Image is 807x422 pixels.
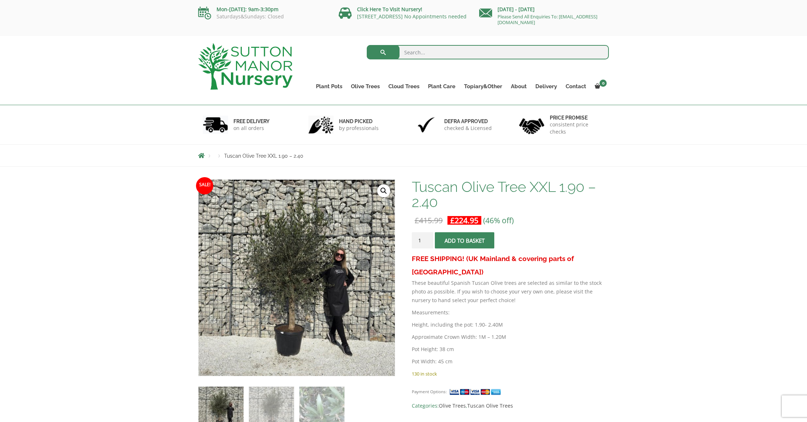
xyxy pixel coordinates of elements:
[435,232,494,248] button: Add to basket
[412,357,609,366] p: Pot Width: 45 cm
[550,115,605,121] h6: Price promise
[412,179,609,210] h1: Tuscan Olive Tree XXL 1.90 – 2.40
[196,177,213,194] span: Sale!
[561,81,590,91] a: Contact
[450,215,478,225] bdi: 224.95
[384,81,424,91] a: Cloud Trees
[412,252,609,279] h3: FREE SHIPPING! (UK Mainland & covering parts of [GEOGRAPHIC_DATA])
[199,180,395,376] img: Tuscan Olive Tree XXL 1.90 - 2.40 - us z
[357,6,422,13] a: Click Here To Visit Nursery!
[507,81,531,91] a: About
[412,389,447,394] small: Payment Options:
[224,153,303,159] span: Tuscan Olive Tree XXL 1.90 – 2.40
[424,81,460,91] a: Plant Care
[599,80,607,87] span: 0
[444,125,492,132] p: checked & Licensed
[412,308,609,317] p: Measurements:
[531,81,561,91] a: Delivery
[412,232,433,248] input: Product quantity
[550,121,605,135] p: consistent price checks
[357,13,467,20] a: [STREET_ADDRESS] No Appointments needed
[414,116,439,134] img: 3.jpg
[339,118,379,125] h6: hand picked
[198,14,328,19] p: Saturdays&Sundays: Closed
[412,320,609,329] p: Height, including the pot: 1.90- 2.40M
[203,116,228,134] img: 1.jpg
[312,81,347,91] a: Plant Pots
[347,81,384,91] a: Olive Trees
[460,81,507,91] a: Topiary&Other
[444,118,492,125] h6: Defra approved
[308,116,334,134] img: 2.jpg
[377,184,390,197] a: View full-screen image gallery
[498,13,597,26] a: Please Send All Enquiries To: [EMAIL_ADDRESS][DOMAIN_NAME]
[412,369,609,378] p: 130 in stock
[412,345,609,354] p: Pot Height: 38 cm
[519,114,544,136] img: 4.jpg
[412,333,609,341] p: Approximate Crown Width: 1M – 1.20M
[483,215,514,225] span: (46% off)
[415,215,419,225] span: £
[198,153,609,158] nav: Breadcrumbs
[233,118,269,125] h6: FREE DELIVERY
[339,125,379,132] p: by professionals
[412,401,609,410] span: Categories: ,
[590,81,609,91] a: 0
[449,388,503,396] img: payment supported
[233,125,269,132] p: on all orders
[439,402,466,409] a: Olive Trees
[198,43,293,90] img: logo
[450,215,455,225] span: £
[467,402,513,409] a: Tuscan Olive Trees
[415,215,443,225] bdi: 415.99
[367,45,609,59] input: Search...
[412,279,609,305] p: These beautiful Spanish Tuscan Olive trees are selected as similar to the stock photo as possible...
[198,5,328,14] p: Mon-[DATE]: 9am-3:30pm
[479,5,609,14] p: [DATE] - [DATE]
